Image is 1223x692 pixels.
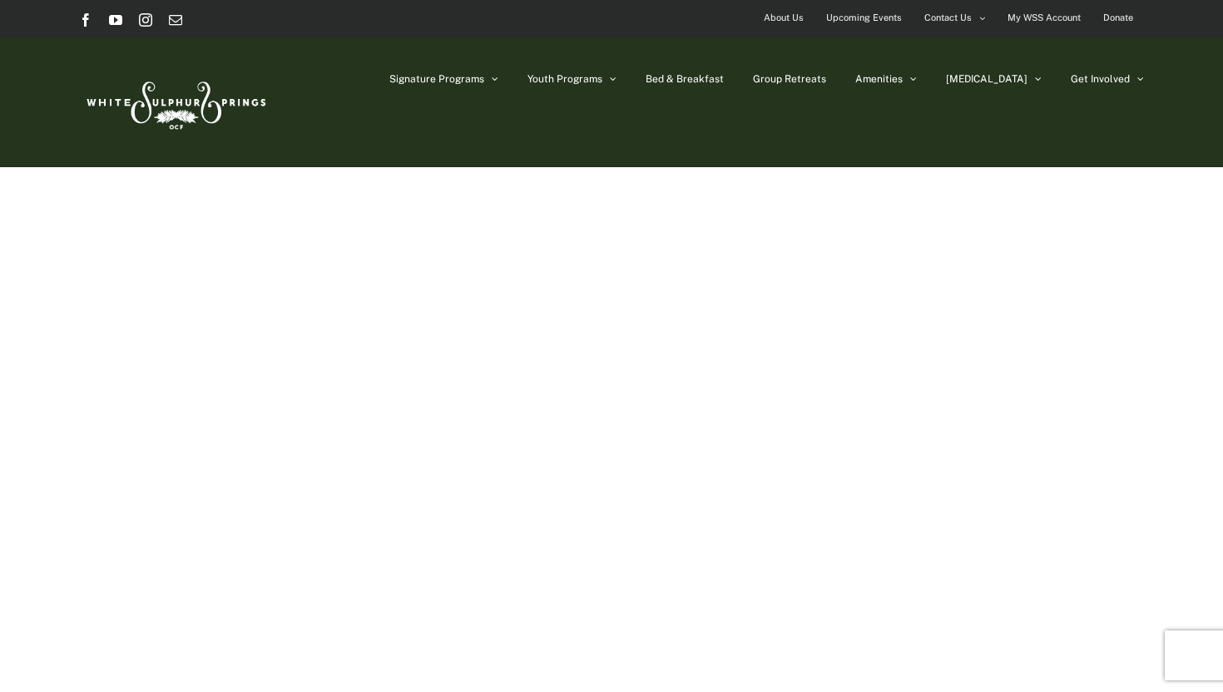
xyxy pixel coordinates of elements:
a: Group Retreats [753,37,826,121]
a: Get Involved [1071,37,1144,121]
span: Group Retreats [753,74,826,84]
a: Facebook [79,13,92,27]
a: Amenities [855,37,917,121]
span: Amenities [855,74,903,84]
span: Upcoming Events [826,6,902,30]
a: [MEDICAL_DATA] [946,37,1042,121]
img: White Sulphur Springs Logo [79,63,270,141]
a: YouTube [109,13,122,27]
span: Donate [1103,6,1133,30]
nav: Main Menu [389,37,1144,121]
span: About Us [764,6,804,30]
span: Youth Programs [527,74,602,84]
a: Instagram [139,13,152,27]
span: Bed & Breakfast [646,74,724,84]
span: Get Involved [1071,74,1130,84]
span: My WSS Account [1008,6,1081,30]
a: Bed & Breakfast [646,37,724,121]
a: Youth Programs [527,37,616,121]
a: Signature Programs [389,37,498,121]
span: [MEDICAL_DATA] [946,74,1027,84]
span: Signature Programs [389,74,484,84]
span: Contact Us [924,6,972,30]
a: Email [169,13,182,27]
